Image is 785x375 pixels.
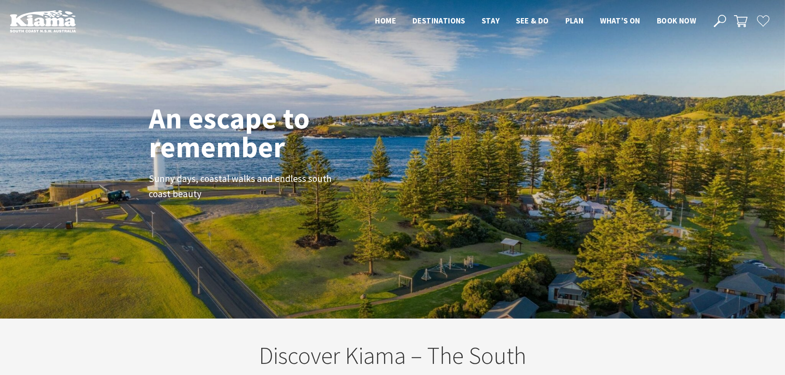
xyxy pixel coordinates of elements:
[657,16,696,26] span: Book now
[149,104,375,161] h1: An escape to remember
[412,16,465,26] span: Destinations
[375,16,396,26] span: Home
[367,14,704,28] nav: Main Menu
[482,16,500,26] span: Stay
[600,16,640,26] span: What’s On
[10,10,76,33] img: Kiama Logo
[565,16,584,26] span: Plan
[149,171,334,202] p: Sunny days, coastal walks and endless south coast beauty
[516,16,548,26] span: See & Do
